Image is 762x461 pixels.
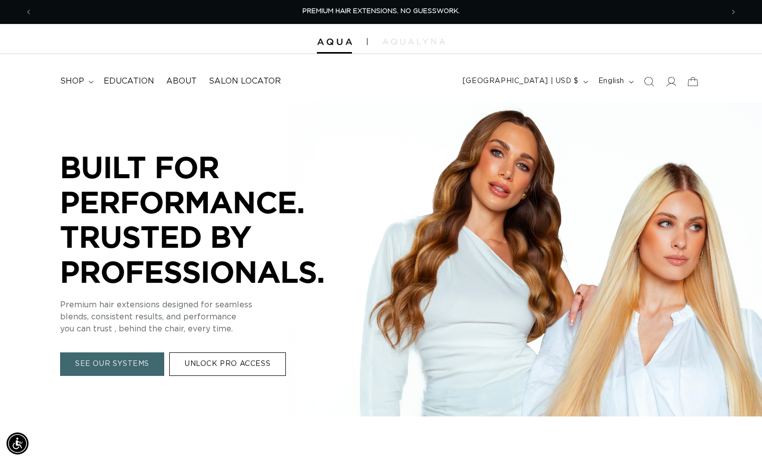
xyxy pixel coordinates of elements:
a: Education [98,70,160,93]
button: English [592,72,638,91]
span: English [598,76,624,87]
summary: shop [54,70,98,93]
span: Education [104,76,154,87]
img: aqualyna.com [383,39,445,45]
span: shop [60,76,84,87]
img: Aqua Hair Extensions [317,39,352,46]
a: SEE OUR SYSTEMS [60,353,164,376]
span: About [166,76,197,87]
p: blends, consistent results, and performance [60,311,360,323]
div: Accessibility Menu [7,432,29,454]
p: BUILT FOR PERFORMANCE. TRUSTED BY PROFESSIONALS. [60,150,360,289]
a: Salon Locator [203,70,287,93]
summary: Search [638,71,660,93]
p: you can trust , behind the chair, every time. [60,323,360,335]
span: PREMIUM HAIR EXTENSIONS. NO GUESSWORK. [302,8,460,15]
span: Salon Locator [209,76,281,87]
a: UNLOCK PRO ACCESS [169,353,286,376]
button: [GEOGRAPHIC_DATA] | USD $ [457,72,592,91]
p: Premium hair extensions designed for seamless [60,299,360,311]
span: [GEOGRAPHIC_DATA] | USD $ [463,76,579,87]
button: Previous announcement [18,3,40,22]
button: Next announcement [722,3,744,22]
a: About [160,70,203,93]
